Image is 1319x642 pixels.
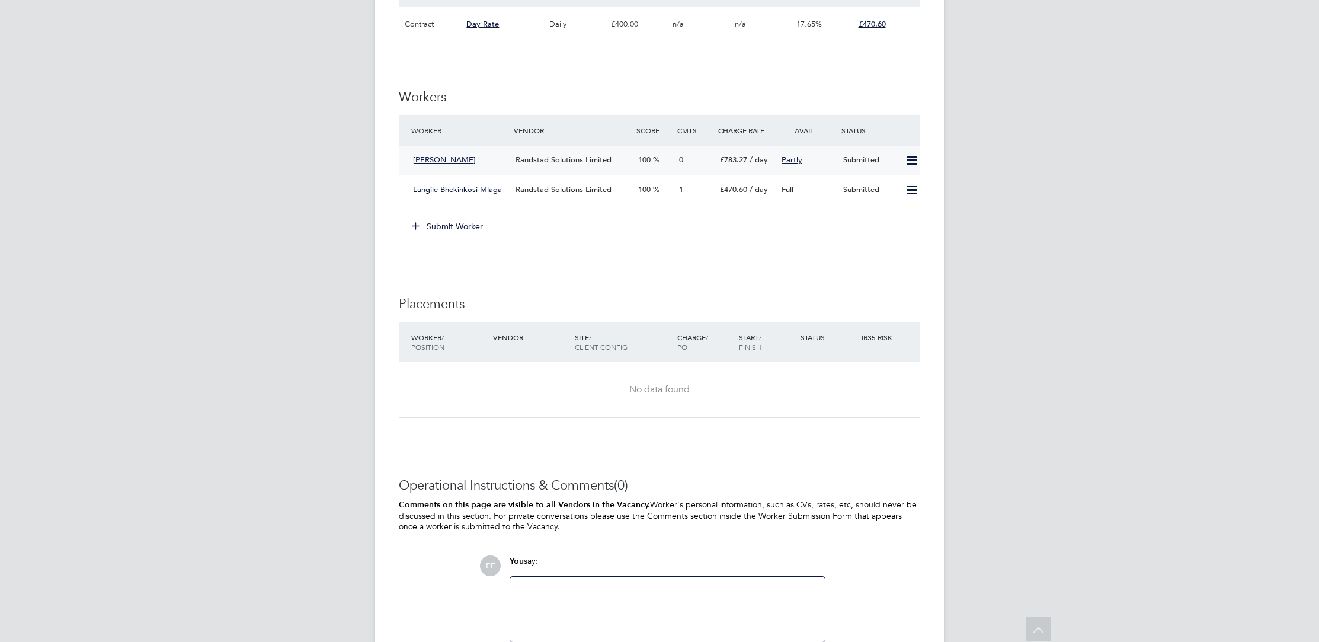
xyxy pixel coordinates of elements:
[674,120,715,141] div: Cmts
[838,151,900,170] div: Submitted
[411,333,444,352] span: / Position
[516,155,612,165] span: Randstad Solutions Limited
[638,184,651,194] span: 100
[608,7,670,41] div: £400.00
[411,384,908,396] div: No data found
[614,477,628,493] span: (0)
[404,217,492,236] button: Submit Worker
[466,19,499,29] span: Day Rate
[399,89,920,106] h3: Workers
[572,327,674,357] div: Site
[679,184,683,194] span: 1
[750,184,768,194] span: / day
[739,333,761,352] span: / Finish
[715,120,777,141] div: Charge Rate
[673,19,684,29] span: n/a
[413,184,502,194] span: Lungile Bhekinkosi Mlaga
[633,120,674,141] div: Score
[677,333,708,352] span: / PO
[638,155,651,165] span: 100
[750,155,768,165] span: / day
[546,7,608,41] div: Daily
[511,120,633,141] div: Vendor
[782,155,802,165] span: Partly
[674,327,736,357] div: Charge
[777,120,838,141] div: Avail
[838,120,920,141] div: Status
[575,333,628,352] span: / Client Config
[735,19,746,29] span: n/a
[490,327,572,348] div: Vendor
[736,327,798,357] div: Start
[399,477,920,494] h3: Operational Instructions & Comments
[480,555,501,576] span: EE
[399,499,920,532] p: Worker's personal information, such as CVs, rates, etc, should never be discussed in this section...
[859,327,899,348] div: IR35 Risk
[510,555,825,576] div: say:
[408,120,511,141] div: Worker
[796,19,822,29] span: 17.65%
[679,155,683,165] span: 0
[399,500,650,510] b: Comments on this page are visible to all Vendors in the Vacancy.
[720,184,747,194] span: £470.60
[413,155,476,165] span: [PERSON_NAME]
[516,184,612,194] span: Randstad Solutions Limited
[798,327,859,348] div: Status
[720,155,747,165] span: £783.27
[510,556,524,566] span: You
[859,19,886,29] span: £470.60
[782,184,793,194] span: Full
[399,296,920,313] h3: Placements
[408,327,490,357] div: Worker
[402,7,463,41] div: Contract
[838,180,900,200] div: Submitted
